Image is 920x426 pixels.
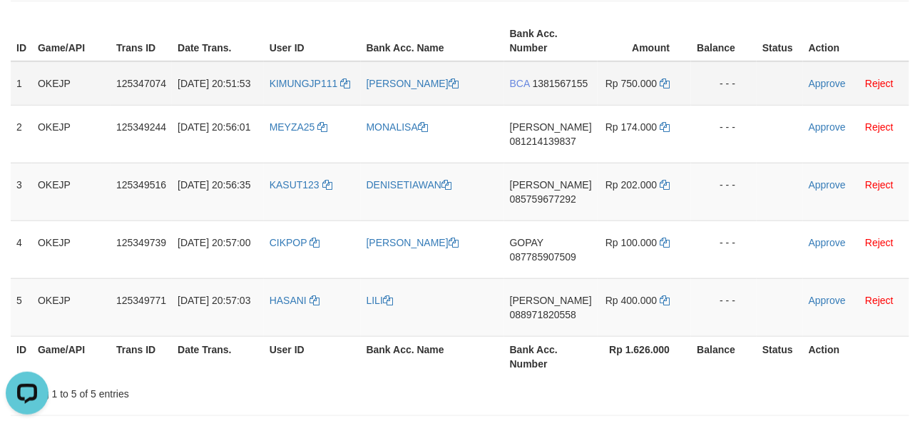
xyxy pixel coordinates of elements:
[270,295,307,306] span: HASANI
[660,78,670,89] a: Copy 750000 to clipboard
[178,179,250,191] span: [DATE] 20:56:35
[598,21,691,61] th: Amount
[510,251,576,263] span: Copy 087785907509 to clipboard
[11,163,32,220] td: 3
[757,21,803,61] th: Status
[660,237,670,248] a: Copy 100000 to clipboard
[803,336,909,377] th: Action
[865,78,894,89] a: Reject
[504,336,598,377] th: Bank Acc. Number
[367,78,459,89] a: [PERSON_NAME]
[691,61,757,106] td: - - -
[510,237,543,248] span: GOPAY
[32,105,111,163] td: OKEJP
[510,78,530,89] span: BCA
[605,179,657,191] span: Rp 202.000
[11,61,32,106] td: 1
[691,21,757,61] th: Balance
[367,295,393,306] a: LILI
[270,179,320,191] span: KASUT123
[510,295,592,306] span: [PERSON_NAME]
[11,21,32,61] th: ID
[510,193,576,205] span: Copy 085759677292 to clipboard
[11,220,32,278] td: 4
[178,237,250,248] span: [DATE] 20:57:00
[270,121,328,133] a: MEYZA25
[178,295,250,306] span: [DATE] 20:57:03
[172,21,264,61] th: Date Trans.
[116,295,166,306] span: 125349771
[660,179,670,191] a: Copy 202000 to clipboard
[178,78,250,89] span: [DATE] 20:51:53
[809,237,846,248] a: Approve
[116,179,166,191] span: 125349516
[605,78,657,89] span: Rp 750.000
[32,220,111,278] td: OKEJP
[809,295,846,306] a: Approve
[598,336,691,377] th: Rp 1.626.000
[504,21,598,61] th: Bank Acc. Number
[510,136,576,147] span: Copy 081214139837 to clipboard
[605,237,657,248] span: Rp 100.000
[11,336,32,377] th: ID
[270,121,315,133] span: MEYZA25
[691,163,757,220] td: - - -
[111,336,172,377] th: Trans ID
[691,105,757,163] td: - - -
[757,336,803,377] th: Status
[605,295,657,306] span: Rp 400.000
[865,295,894,306] a: Reject
[270,237,320,248] a: CIKPOP
[510,309,576,320] span: Copy 088971820558 to clipboard
[270,237,307,248] span: CIKPOP
[11,105,32,163] td: 2
[367,179,452,191] a: DENISETIAWAN
[803,21,909,61] th: Action
[510,121,592,133] span: [PERSON_NAME]
[270,78,351,89] a: KIMUNGJP111
[270,295,320,306] a: HASANI
[116,78,166,89] span: 125347074
[865,121,894,133] a: Reject
[361,21,504,61] th: Bank Acc. Name
[691,278,757,336] td: - - -
[691,336,757,377] th: Balance
[116,237,166,248] span: 125349739
[510,179,592,191] span: [PERSON_NAME]
[178,121,250,133] span: [DATE] 20:56:01
[32,336,111,377] th: Game/API
[172,336,264,377] th: Date Trans.
[32,21,111,61] th: Game/API
[32,61,111,106] td: OKEJP
[116,121,166,133] span: 125349244
[660,295,670,306] a: Copy 400000 to clipboard
[660,121,670,133] a: Copy 174000 to clipboard
[32,278,111,336] td: OKEJP
[270,78,338,89] span: KIMUNGJP111
[32,163,111,220] td: OKEJP
[367,237,459,248] a: [PERSON_NAME]
[865,179,894,191] a: Reject
[367,121,428,133] a: MONALISA
[361,336,504,377] th: Bank Acc. Name
[6,6,48,49] button: Open LiveChat chat widget
[111,21,172,61] th: Trans ID
[865,237,894,248] a: Reject
[11,278,32,336] td: 5
[605,121,657,133] span: Rp 174.000
[270,179,332,191] a: KASUT123
[264,21,361,61] th: User ID
[809,179,846,191] a: Approve
[533,78,588,89] span: Copy 1381567155 to clipboard
[11,381,373,401] div: Showing 1 to 5 of 5 entries
[691,220,757,278] td: - - -
[264,336,361,377] th: User ID
[809,78,846,89] a: Approve
[809,121,846,133] a: Approve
